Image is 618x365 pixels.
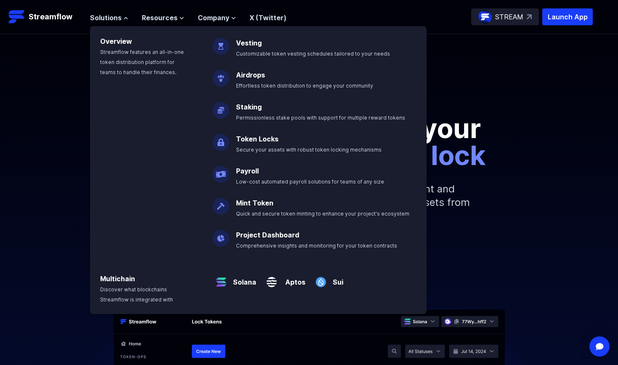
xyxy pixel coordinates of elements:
a: Sui [329,270,343,287]
a: Overview [100,37,132,45]
img: Token Locks [212,127,229,151]
span: Solutions [90,13,122,23]
img: top-right-arrow.svg [527,14,532,19]
span: Effortless token distribution to engage your community [236,83,373,89]
button: Solutions [90,13,128,23]
img: Vesting [212,31,229,55]
span: Company [198,13,229,23]
span: Comprehensive insights and monitoring for your token contracts [236,242,397,249]
img: Mint Token [212,191,229,215]
span: Quick and secure token minting to enhance your project's ecosystem [236,210,409,217]
button: Resources [142,13,184,23]
button: Launch App [542,8,593,25]
a: Vesting [236,39,262,47]
a: Solana [230,270,256,287]
a: Mint Token [236,199,273,207]
img: Airdrops [212,63,229,87]
p: STREAM [495,12,523,22]
span: Low-cost automated payroll solutions for teams of any size [236,179,384,185]
a: Project Dashboard [236,231,299,239]
p: Streamflow [29,11,72,23]
img: Staking [212,95,229,119]
img: Solana [212,267,230,290]
p: Secure your crypto assets [76,88,542,101]
a: Aptos [280,270,305,287]
span: Discover what blockchains Streamflow is integrated with [100,286,173,303]
button: Company [198,13,236,23]
img: Streamflow Logo [8,8,25,25]
a: Token Locks [236,135,278,143]
a: Airdrops [236,71,265,79]
img: Payroll [212,159,229,183]
a: Staking [236,103,262,111]
span: Customizable token vesting schedules tailored to your needs [236,51,390,57]
span: Resources [142,13,178,23]
span: Permissionless stake pools with support for multiple reward tokens [236,115,405,121]
a: X (Twitter) [249,13,286,22]
a: Streamflow [8,8,82,25]
img: Aptos [263,267,280,290]
img: Sui [312,267,329,290]
span: Secure your assets with robust token locking mechanisms [236,147,382,153]
img: streamflow-logo-circle.png [478,10,492,24]
a: Multichain [100,274,135,283]
img: Project Dashboard [212,223,229,247]
div: Open Intercom Messenger [589,336,610,357]
a: STREAM [471,8,539,25]
span: Streamflow features an all-in-one token distribution platform for teams to handle their finances. [100,49,184,75]
a: Payroll [236,167,259,175]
